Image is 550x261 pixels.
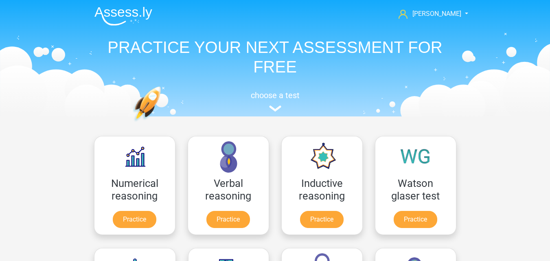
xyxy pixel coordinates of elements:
a: choose a test [88,90,462,112]
span: [PERSON_NAME] [412,10,461,18]
a: Practice [206,211,250,228]
h5: choose a test [88,90,462,100]
img: Assessly [94,7,152,26]
a: Practice [113,211,156,228]
a: Practice [300,211,344,228]
a: [PERSON_NAME] [395,9,462,19]
a: Practice [394,211,437,228]
img: practice [133,86,193,160]
h1: PRACTICE YOUR NEXT ASSESSMENT FOR FREE [88,37,462,77]
img: assessment [269,105,281,112]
